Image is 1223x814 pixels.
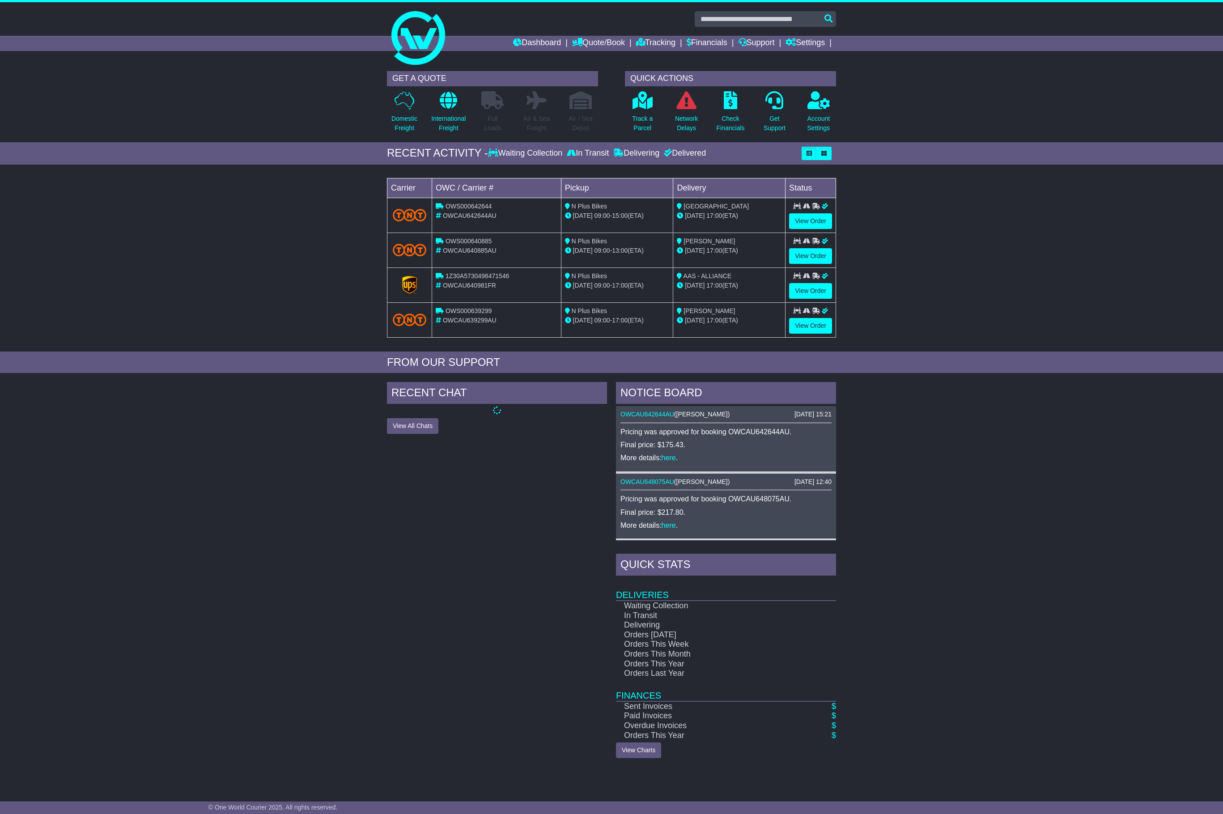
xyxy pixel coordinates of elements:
[616,669,804,678] td: Orders Last Year
[387,356,836,369] div: FROM OUR SUPPORT
[443,247,497,254] span: OWCAU640885AU
[716,91,745,138] a: CheckFinancials
[832,721,836,730] a: $
[443,282,496,289] span: OWCAU640981FR
[612,247,628,254] span: 13:00
[569,114,593,133] p: Air / Sea Depot
[616,578,836,601] td: Deliveries
[616,630,804,640] td: Orders [DATE]
[620,478,832,486] div: ( )
[612,282,628,289] span: 17:00
[612,212,628,219] span: 15:00
[595,212,610,219] span: 09:00
[572,203,607,210] span: N Plus Bikes
[662,521,676,529] a: here
[391,91,418,138] a: DomesticFreight
[687,36,727,51] a: Financials
[393,244,426,256] img: TNT_Domestic.png
[616,601,804,611] td: Waiting Collection
[789,248,832,264] a: View Order
[632,114,653,133] p: Track a Parcel
[620,521,832,530] p: More details: .
[446,203,492,210] span: OWS000642644
[573,317,593,324] span: [DATE]
[431,91,466,138] a: InternationalFreight
[387,178,432,198] td: Carrier
[786,36,825,51] a: Settings
[611,148,662,158] div: Delivering
[565,148,611,158] div: In Transit
[620,508,832,517] p: Final price: $217.80.
[786,178,836,198] td: Status
[573,282,593,289] span: [DATE]
[446,237,492,245] span: OWS000640885
[789,213,832,229] a: View Order
[595,247,610,254] span: 09:00
[393,314,426,326] img: TNT_Domestic.png
[684,307,735,314] span: [PERSON_NAME]
[675,114,698,133] p: Network Delays
[391,114,417,133] p: Domestic Freight
[446,272,509,280] span: 1Z30A5730498471546
[685,212,705,219] span: [DATE]
[565,211,670,220] div: - (ETA)
[565,316,670,325] div: - (ETA)
[431,114,466,133] p: International Freight
[387,382,607,406] div: RECENT CHAT
[662,148,706,158] div: Delivered
[717,114,745,133] p: Check Financials
[443,317,497,324] span: OWCAU639299AU
[572,237,607,245] span: N Plus Bikes
[620,454,832,462] p: More details: .
[706,317,722,324] span: 17:00
[523,114,550,133] p: Air & Sea Freight
[573,247,593,254] span: [DATE]
[673,178,786,198] td: Delivery
[612,317,628,324] span: 17:00
[632,91,653,138] a: Track aParcel
[675,91,698,138] a: NetworkDelays
[513,36,561,51] a: Dashboard
[443,212,497,219] span: OWCAU642644AU
[616,711,804,721] td: Paid Invoices
[684,272,731,280] span: AAS - ALLIANCE
[789,283,832,299] a: View Order
[481,114,504,133] p: Full Loads
[616,382,836,406] div: NOTICE BOARD
[572,272,607,280] span: N Plus Bikes
[616,742,661,758] a: View Charts
[620,441,832,449] p: Final price: $175.43.
[807,114,830,133] p: Account Settings
[595,282,610,289] span: 09:00
[565,246,670,255] div: - (ETA)
[616,620,804,630] td: Delivering
[572,307,607,314] span: N Plus Bikes
[620,411,674,418] a: OWCAU642644AU
[676,411,728,418] span: [PERSON_NAME]
[572,36,625,51] a: Quote/Book
[677,246,781,255] div: (ETA)
[636,36,675,51] a: Tracking
[832,711,836,720] a: $
[616,721,804,731] td: Overdue Invoices
[402,276,417,294] img: GetCarrierServiceLogo
[565,281,670,290] div: - (ETA)
[677,211,781,220] div: (ETA)
[684,203,749,210] span: [GEOGRAPHIC_DATA]
[616,731,804,741] td: Orders This Year
[616,678,836,701] td: Finances
[685,317,705,324] span: [DATE]
[763,91,786,138] a: GetSupport
[789,318,832,334] a: View Order
[625,71,836,86] div: QUICK ACTIONS
[807,91,831,138] a: AccountSettings
[685,247,705,254] span: [DATE]
[616,659,804,669] td: Orders This Year
[620,478,674,485] a: OWCAU648075AU
[764,114,786,133] p: Get Support
[794,478,832,486] div: [DATE] 12:40
[616,611,804,621] td: In Transit
[387,147,488,160] div: RECENT ACTIVITY -
[432,178,561,198] td: OWC / Carrier #
[685,282,705,289] span: [DATE]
